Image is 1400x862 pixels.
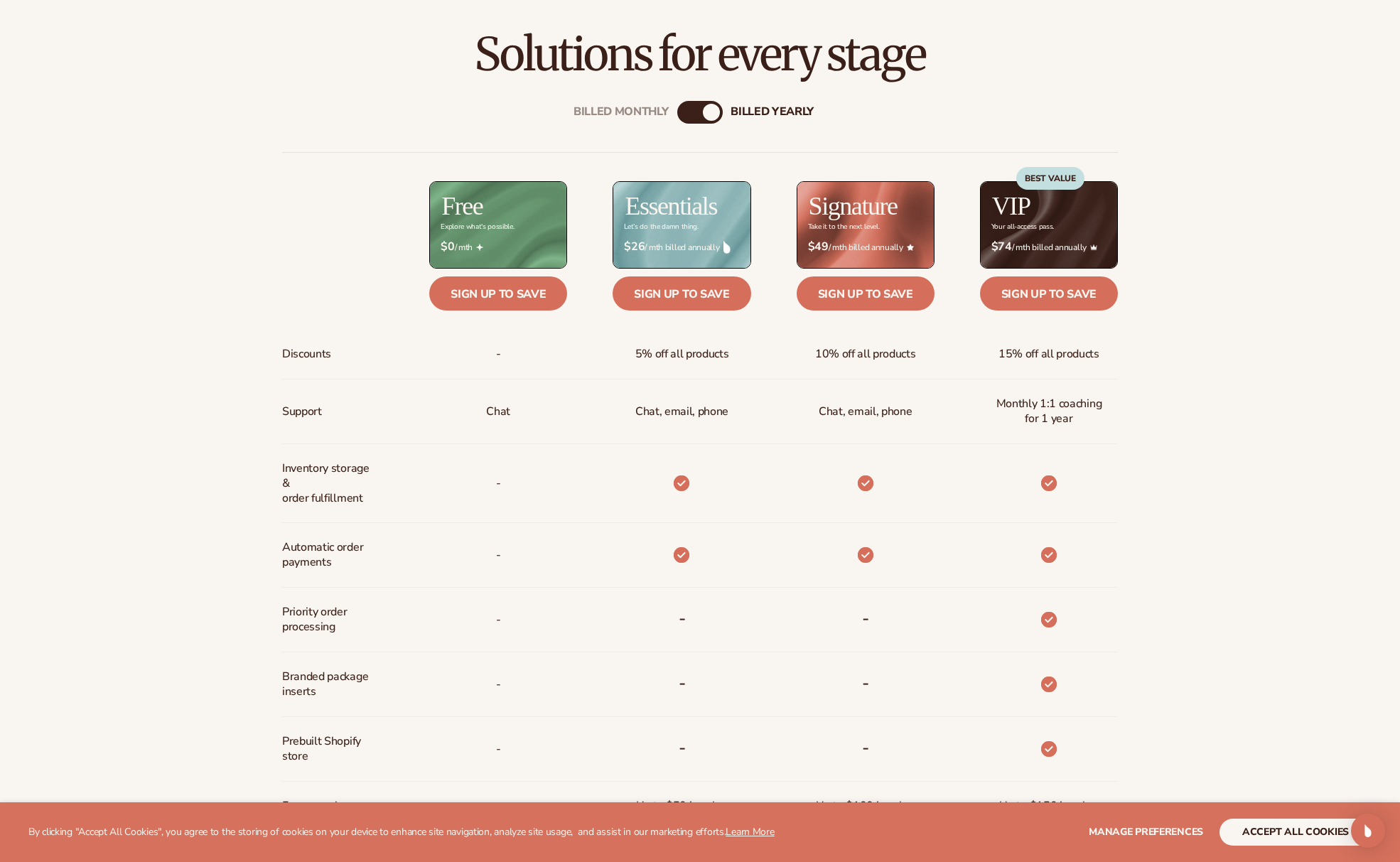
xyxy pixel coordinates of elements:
[797,276,935,311] a: Sign up to save
[441,223,514,231] div: Explore what's possible.
[476,244,483,251] img: Free_Icon_bb6e7c7e-73f8-44bd-8ed0-223ea0fc522e.png
[808,240,923,254] span: / mth billed annually
[496,672,501,698] span: -
[726,825,774,839] a: Learn More
[999,793,1098,819] span: Up to $150 in value
[430,182,566,268] img: free_bg.png
[808,223,880,231] div: Take it to the next level.
[1219,819,1372,846] button: accept all cookies
[679,672,686,694] b: -
[282,341,331,367] span: Discounts
[862,607,869,630] b: -
[1089,825,1203,839] span: Manage preferences
[282,599,377,640] span: Priority order processing
[496,607,501,633] span: -
[797,182,934,268] img: Signature_BG_eeb718c8-65ac-49e3-a4e5-327c6aa73146.jpg
[282,456,377,511] span: Inventory storage & order fulfillment
[28,826,775,839] p: By clicking "Accept All Cookies", you agree to the storing of cookies on your device to enhance s...
[282,793,350,819] span: Free samples
[636,793,728,819] span: Up to $50 in value
[1090,244,1097,251] img: Crown_2d87c031-1b5a-4345-8312-a4356ddcde98.png
[981,182,1117,268] img: VIP_BG_199964bd-3653-43bc-8a67-789d2d7717b9.jpg
[429,276,567,311] a: Sign up to save
[991,223,1054,231] div: Your all-access pass.
[1089,819,1203,846] button: Manage preferences
[991,240,1106,254] span: / mth billed annually
[679,736,686,759] b: -
[1016,167,1084,190] div: BEST VALUE
[441,193,483,219] h2: Free
[679,607,686,630] b: -
[441,240,454,254] strong: $0
[809,193,898,219] h2: Signature
[808,240,829,254] strong: $49
[998,341,1099,367] span: 15% off all products
[486,399,510,425] p: Chat
[819,399,912,425] span: Chat, email, phone
[496,542,501,569] span: -
[40,31,1360,78] h2: Solutions for every stage
[816,793,915,819] span: Up to $100 in value
[613,276,750,311] a: Sign up to save
[613,182,750,268] img: Essentials_BG_9050f826-5aa9-47d9-a362-757b82c62641.jpg
[441,240,556,254] span: / mth
[282,728,377,770] span: Prebuilt Shopify store
[635,341,729,367] span: 5% off all products
[991,240,1012,254] strong: $74
[574,106,669,119] div: Billed Monthly
[496,736,501,763] span: -
[1351,814,1385,848] div: Open Intercom Messenger
[635,399,728,425] p: Chat, email, phone
[625,193,717,219] h2: Essentials
[862,672,869,694] b: -
[992,193,1030,219] h2: VIP
[282,534,377,576] span: Automatic order payments
[815,341,916,367] span: 10% off all products
[496,470,501,497] p: -
[731,106,814,119] div: billed Yearly
[624,240,739,254] span: / mth billed annually
[862,736,869,759] b: -
[624,223,698,231] div: Let’s do the damn thing.
[991,391,1106,432] span: Monthly 1:1 coaching for 1 year
[980,276,1118,311] a: Sign up to save
[624,240,645,254] strong: $26
[907,244,914,250] img: Star_6.png
[496,793,501,819] span: -
[496,341,501,367] span: -
[282,399,322,425] span: Support
[282,664,377,705] span: Branded package inserts
[723,241,731,254] img: drop.png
